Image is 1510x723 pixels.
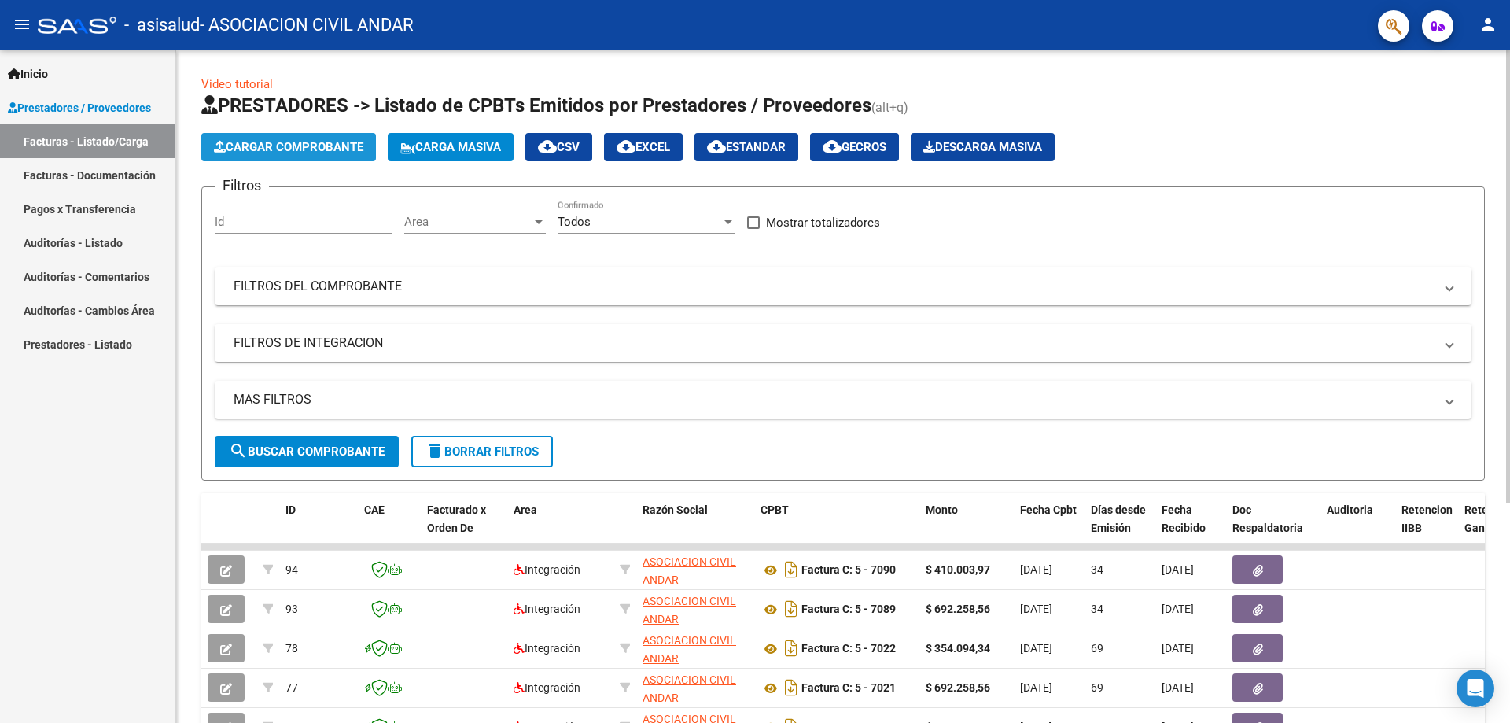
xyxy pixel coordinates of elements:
[871,100,908,115] span: (alt+q)
[761,504,789,516] span: CPBT
[1091,681,1103,694] span: 69
[201,77,273,91] a: Video tutorial
[425,441,444,460] mat-icon: delete
[1091,603,1103,615] span: 34
[514,681,580,694] span: Integración
[411,436,553,467] button: Borrar Filtros
[201,94,871,116] span: PRESTADORES -> Listado de CPBTs Emitidos por Prestadores / Proveedores
[514,563,580,576] span: Integración
[801,564,896,577] strong: Factura C: 5 - 7090
[388,133,514,161] button: Carga Masiva
[643,595,736,625] span: ASOCIACION CIVIL ANDAR
[801,603,896,616] strong: Factura C: 5 - 7089
[421,493,507,563] datatable-header-cell: Facturado x Orden De
[425,444,539,459] span: Borrar Filtros
[404,215,532,229] span: Area
[694,133,798,161] button: Estandar
[617,137,635,156] mat-icon: cloud_download
[643,555,736,586] span: ASOCIACION CIVIL ANDAR
[514,603,580,615] span: Integración
[400,140,501,154] span: Carga Masiva
[1162,603,1194,615] span: [DATE]
[285,603,298,615] span: 93
[643,671,748,704] div: 30688640357
[285,563,298,576] span: 94
[215,381,1471,419] mat-expansion-panel-header: MAS FILTROS
[926,681,990,694] strong: $ 692.258,56
[604,133,683,161] button: EXCEL
[234,334,1434,352] mat-panel-title: FILTROS DE INTEGRACION
[919,493,1014,563] datatable-header-cell: Monto
[643,504,708,516] span: Razón Social
[781,636,801,661] i: Descargar documento
[229,444,385,459] span: Buscar Comprobante
[707,140,786,154] span: Estandar
[1162,642,1194,655] span: [DATE]
[124,8,200,42] span: - asisalud
[514,504,537,516] span: Area
[558,215,591,229] span: Todos
[8,65,48,83] span: Inicio
[781,596,801,622] i: Descargar documento
[823,140,886,154] span: Gecros
[538,140,580,154] span: CSV
[1091,642,1103,655] span: 69
[1226,493,1320,563] datatable-header-cell: Doc Respaldatoria
[1457,670,1494,707] div: Open Intercom Messenger
[643,592,748,625] div: 30688640357
[707,137,726,156] mat-icon: cloud_download
[215,436,399,467] button: Buscar Comprobante
[926,603,990,615] strong: $ 692.258,56
[911,133,1055,161] app-download-masive: Descarga masiva de comprobantes (adjuntos)
[801,643,896,655] strong: Factura C: 5 - 7022
[781,557,801,582] i: Descargar documento
[926,504,958,516] span: Monto
[358,493,421,563] datatable-header-cell: CAE
[229,441,248,460] mat-icon: search
[234,391,1434,408] mat-panel-title: MAS FILTROS
[215,175,269,197] h3: Filtros
[514,642,580,655] span: Integración
[617,140,670,154] span: EXCEL
[1091,504,1146,534] span: Días desde Emisión
[1020,603,1052,615] span: [DATE]
[781,675,801,700] i: Descargar documento
[285,681,298,694] span: 77
[1020,642,1052,655] span: [DATE]
[1162,504,1206,534] span: Fecha Recibido
[1395,493,1458,563] datatable-header-cell: Retencion IIBB
[1020,504,1077,516] span: Fecha Cpbt
[1162,681,1194,694] span: [DATE]
[1155,493,1226,563] datatable-header-cell: Fecha Recibido
[215,267,1471,305] mat-expansion-panel-header: FILTROS DEL COMPROBANTE
[8,99,151,116] span: Prestadores / Proveedores
[1327,504,1373,516] span: Auditoria
[823,137,842,156] mat-icon: cloud_download
[525,133,592,161] button: CSV
[427,504,486,534] span: Facturado x Orden De
[1232,504,1303,534] span: Doc Respaldatoria
[215,324,1471,362] mat-expansion-panel-header: FILTROS DE INTEGRACION
[643,634,736,665] span: ASOCIACION CIVIL ANDAR
[766,213,880,232] span: Mostrar totalizadores
[234,278,1434,295] mat-panel-title: FILTROS DEL COMPROBANTE
[810,133,899,161] button: Gecros
[643,673,736,704] span: ASOCIACION CIVIL ANDAR
[1085,493,1155,563] datatable-header-cell: Días desde Emisión
[1091,563,1103,576] span: 34
[507,493,613,563] datatable-header-cell: Area
[285,504,296,516] span: ID
[926,642,990,655] strong: $ 354.094,34
[1162,563,1194,576] span: [DATE]
[801,682,896,695] strong: Factura C: 5 - 7021
[1320,493,1395,563] datatable-header-cell: Auditoria
[285,642,298,655] span: 78
[364,504,385,516] span: CAE
[636,493,754,563] datatable-header-cell: Razón Social
[754,493,919,563] datatable-header-cell: CPBT
[13,15,31,34] mat-icon: menu
[1401,504,1453,534] span: Retencion IIBB
[279,493,358,563] datatable-header-cell: ID
[1020,681,1052,694] span: [DATE]
[1479,15,1497,34] mat-icon: person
